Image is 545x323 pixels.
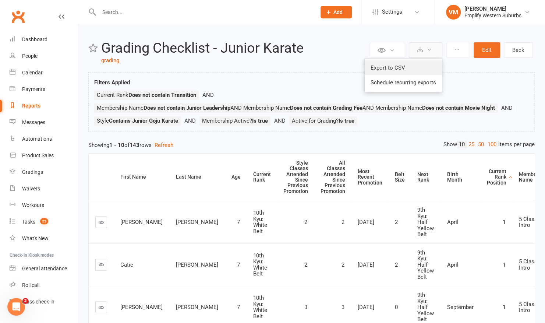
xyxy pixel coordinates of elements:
span: 23 [40,218,48,224]
span: 2 [341,219,344,225]
a: People [10,48,78,64]
a: General attendance kiosk mode [10,260,78,277]
span: Settings [382,4,402,20]
span: 5 Class Intro [519,301,537,314]
a: What's New [10,230,78,247]
a: Product Sales [10,147,78,164]
a: Workouts [10,197,78,214]
span: 9th Kyu: Half Yellow Belt [417,292,434,323]
div: Next Rank [417,172,435,183]
div: Show items per page [443,141,535,148]
span: Membership Name [97,105,230,111]
span: Membership Active? [202,117,268,124]
span: [PERSON_NAME] [176,304,218,310]
a: Clubworx [9,7,27,26]
span: 1 [503,304,506,310]
span: [DATE] [358,261,374,268]
span: [DATE] [358,219,374,225]
div: Tasks [22,219,35,225]
strong: Does not contain Junior Leadership [144,105,230,111]
strong: Filters Applied [94,79,130,86]
span: [PERSON_NAME] [176,261,218,268]
div: Belt Size [395,172,405,183]
div: Emplify Western Suburbs [464,12,521,19]
span: 7 [237,261,240,268]
a: Export to CSV [365,60,442,75]
span: 7 [237,219,240,225]
div: VM [446,5,461,20]
strong: Is true [252,117,268,124]
div: Age [231,174,241,180]
div: Class check-in [22,299,54,305]
div: Most Recent Promotion [358,169,382,186]
div: Roll call [22,282,39,288]
div: Current Rank Position [487,169,506,186]
span: 2 [395,261,398,268]
strong: 1 - 10 [109,142,124,148]
div: Payments [22,86,45,92]
a: Schedule recurring exports [365,75,442,90]
a: 10 [457,141,467,148]
div: Current Rank [253,172,271,183]
a: Automations [10,131,78,147]
a: Payments [10,81,78,98]
a: Gradings [10,164,78,180]
a: Back [504,42,533,58]
span: 5 Class Intro [519,216,537,229]
span: Style [97,117,178,124]
div: Showing of rows [88,141,535,150]
span: September [447,304,474,310]
span: 1 [503,261,506,268]
div: First Name [120,174,163,180]
iframe: Intercom live chat [7,298,25,316]
span: Catie [120,261,133,268]
a: Class kiosk mode [10,294,78,310]
a: Roll call [10,277,78,294]
strong: Is true [339,117,354,124]
div: Dashboard [22,36,47,42]
span: 9th Kyu: Half Yellow Belt [417,207,434,238]
span: 10th Kyu: White Belt [253,210,267,235]
input: Search... [97,7,311,17]
div: Gradings [22,169,43,175]
a: Reports [10,98,78,114]
div: Messages [22,119,45,125]
a: Messages [10,114,78,131]
div: Birth Month [447,172,474,183]
span: Add [333,9,343,15]
strong: 143 [130,142,139,148]
a: Tasks 23 [10,214,78,230]
div: People [22,53,38,59]
h2: Grading Checklist - Junior Karate [101,41,367,56]
div: What's New [22,235,49,241]
span: [PERSON_NAME] [120,304,163,310]
span: 3 [341,304,344,310]
strong: Does not contain Transition [128,92,196,98]
span: Current Rank [97,92,196,98]
a: grading [101,57,119,64]
div: Last Name [176,174,219,180]
span: 2 [341,261,344,268]
div: Automations [22,136,52,142]
strong: Does not contain Grading Fee [290,105,362,111]
strong: Does not contain Movie Night [422,105,495,111]
span: Active for Grading? [292,117,354,124]
span: 2 [22,298,28,304]
div: Reports [22,103,40,109]
button: Add [321,6,352,18]
div: Style Classes Attended Since Previous Promotion [283,160,308,194]
span: 10th Kyu: White Belt [253,295,267,320]
span: AND Membership Name [230,105,362,111]
span: 1 [503,219,506,225]
div: [PERSON_NAME] [464,6,521,12]
span: 7 [237,304,240,310]
div: Product Sales [22,152,54,158]
div: All Classes Attended Since Previous Promotion [321,160,345,194]
span: 5 Class Intro [519,258,537,271]
a: 25 [467,141,476,148]
span: April [447,261,459,268]
span: [PERSON_NAME] [176,219,218,225]
strong: Contains Junior Goju Karate [109,117,178,124]
a: 50 [476,141,486,148]
span: 0 [395,304,398,310]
